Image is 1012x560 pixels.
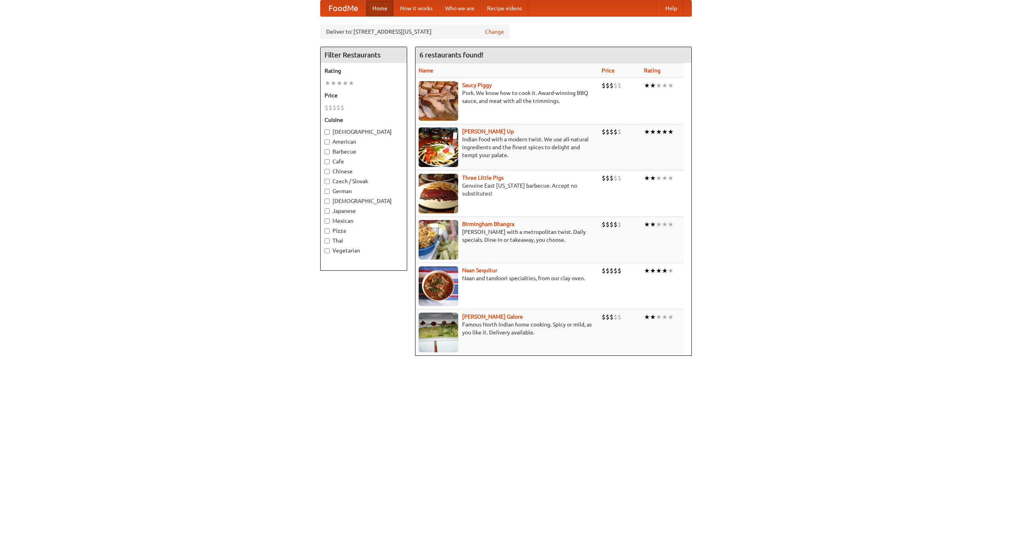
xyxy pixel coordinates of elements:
[656,313,662,321] li: ★
[644,127,650,136] li: ★
[325,177,403,185] label: Czech / Slovak
[617,266,621,275] li: $
[325,138,403,146] label: American
[325,139,330,144] input: American
[481,0,528,16] a: Recipe videos
[606,81,610,90] li: $
[650,127,656,136] li: ★
[325,67,403,75] h5: Rating
[610,174,614,182] li: $
[668,81,674,90] li: ★
[325,189,330,194] input: German
[659,0,683,16] a: Help
[325,228,330,233] input: Pizza
[650,266,656,275] li: ★
[614,174,617,182] li: $
[394,0,439,16] a: How it works
[614,266,617,275] li: $
[606,220,610,229] li: $
[419,220,458,260] img: bhangra.jpg
[325,209,330,214] input: Japanese
[668,313,674,321] li: ★
[325,167,403,175] label: Chinese
[340,103,344,112] li: $
[462,175,504,181] a: Three Little Pigs
[325,217,403,225] label: Mexican
[325,116,403,124] h5: Cuisine
[419,321,595,336] p: Famous North Indian home cooking. Spicy or mild, as you like it. Delivery available.
[617,220,621,229] li: $
[342,79,348,87] li: ★
[668,266,674,275] li: ★
[325,169,330,174] input: Chinese
[668,127,674,136] li: ★
[325,247,403,254] label: Vegetarian
[419,127,458,167] img: curryup.jpg
[462,267,497,273] a: Naan Sequitur
[606,127,610,136] li: $
[662,174,668,182] li: ★
[662,313,668,321] li: ★
[662,220,668,229] li: ★
[602,220,606,229] li: $
[610,127,614,136] li: $
[329,103,332,112] li: $
[662,127,668,136] li: ★
[325,207,403,215] label: Japanese
[610,313,614,321] li: $
[419,313,458,352] img: currygalore.jpg
[606,174,610,182] li: $
[668,220,674,229] li: ★
[662,266,668,275] li: ★
[610,266,614,275] li: $
[419,89,595,105] p: Pork. We know how to cook it. Award-winning BBQ sauce, and meat with all the trimmings.
[325,79,330,87] li: ★
[325,128,403,136] label: [DEMOGRAPHIC_DATA]
[650,174,656,182] li: ★
[325,218,330,224] input: Mexican
[644,67,661,74] a: Rating
[325,187,403,195] label: German
[325,248,330,253] input: Vegetarian
[644,220,650,229] li: ★
[419,174,458,213] img: littlepigs.jpg
[668,174,674,182] li: ★
[606,313,610,321] li: $
[462,313,523,320] a: [PERSON_NAME] Galore
[325,149,330,154] input: Barbecue
[644,266,650,275] li: ★
[325,238,330,243] input: Thai
[602,266,606,275] li: $
[321,47,407,63] h4: Filter Restaurants
[321,0,366,16] a: FoodMe
[656,174,662,182] li: ★
[419,81,458,121] img: saucy.jpg
[439,0,481,16] a: Who we are
[419,135,595,159] p: Indian food with a modern twist. We use all-natural ingredients and the finest spices to delight ...
[320,25,510,39] div: Deliver to: [STREET_ADDRESS][US_STATE]
[656,220,662,229] li: ★
[348,79,354,87] li: ★
[644,81,650,90] li: ★
[325,158,403,165] label: Cafe
[614,81,617,90] li: $
[325,197,403,205] label: [DEMOGRAPHIC_DATA]
[325,148,403,156] label: Barbecue
[602,313,606,321] li: $
[650,81,656,90] li: ★
[419,67,433,74] a: Name
[462,82,492,88] a: Saucy Piggy
[650,313,656,321] li: ★
[614,313,617,321] li: $
[606,266,610,275] li: $
[602,81,606,90] li: $
[325,91,403,99] h5: Price
[614,220,617,229] li: $
[462,128,514,135] a: [PERSON_NAME] Up
[332,103,336,112] li: $
[617,127,621,136] li: $
[419,266,458,306] img: naansequitur.jpg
